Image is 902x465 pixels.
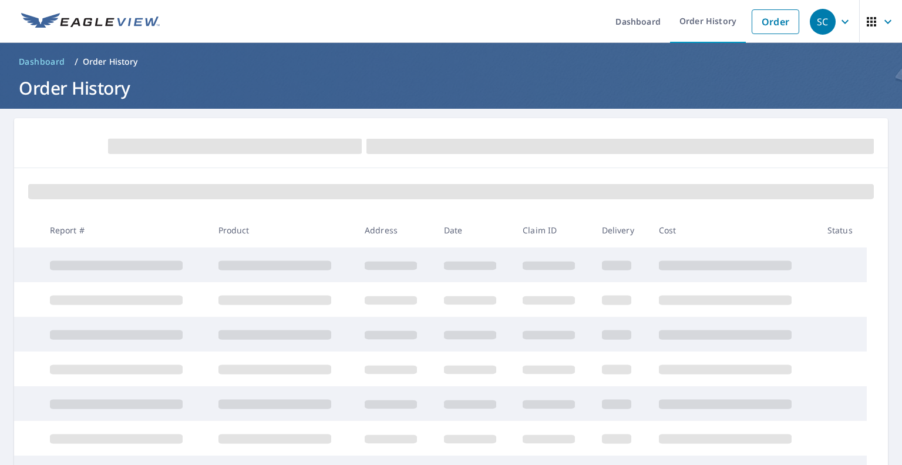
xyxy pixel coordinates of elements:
th: Date [435,213,514,247]
h1: Order History [14,76,888,100]
div: SC [810,9,836,35]
li: / [75,55,78,69]
th: Status [818,213,867,247]
a: Order [752,9,799,34]
nav: breadcrumb [14,52,888,71]
th: Claim ID [513,213,593,247]
p: Order History [83,56,138,68]
th: Address [355,213,435,247]
th: Report # [41,213,209,247]
a: Dashboard [14,52,70,71]
th: Product [209,213,356,247]
th: Delivery [593,213,649,247]
img: EV Logo [21,13,160,31]
span: Dashboard [19,56,65,68]
th: Cost [649,213,818,247]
